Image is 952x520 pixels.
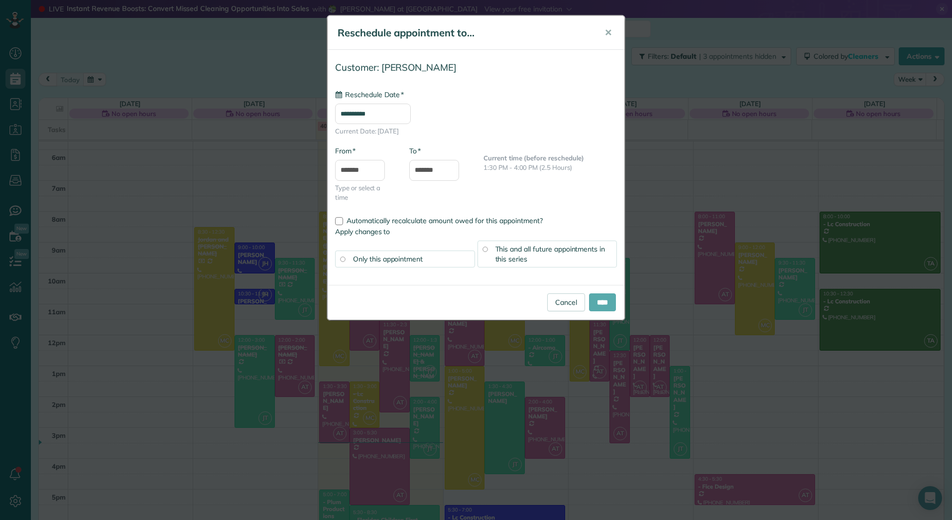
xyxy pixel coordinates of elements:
[335,90,404,100] label: Reschedule Date
[335,183,394,202] span: Type or select a time
[547,293,585,311] a: Cancel
[335,127,617,136] span: Current Date: [DATE]
[335,62,617,73] h4: Customer: [PERSON_NAME]
[353,255,423,263] span: Only this appointment
[338,26,591,40] h5: Reschedule appointment to...
[340,257,345,261] input: Only this appointment
[347,216,543,225] span: Automatically recalculate amount owed for this appointment?
[483,163,617,172] p: 1:30 PM - 4:00 PM (2.5 Hours)
[335,227,617,237] label: Apply changes to
[483,154,584,162] b: Current time (before reschedule)
[335,146,356,156] label: From
[495,245,605,263] span: This and all future appointments in this series
[604,27,612,38] span: ✕
[409,146,421,156] label: To
[482,247,487,252] input: This and all future appointments in this series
